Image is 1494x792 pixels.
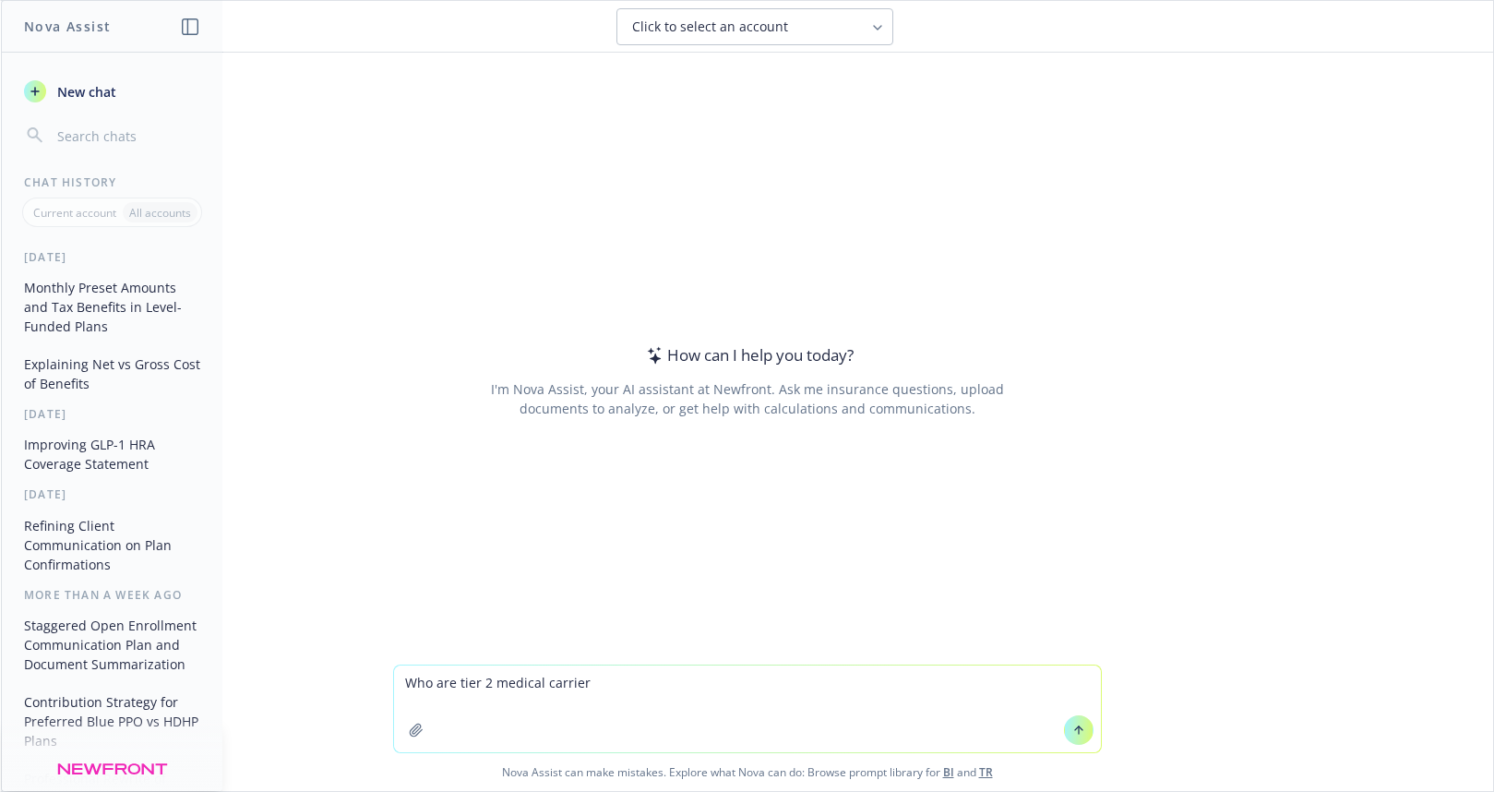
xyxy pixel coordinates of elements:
[17,429,208,479] button: Improving GLP-1 HRA Coverage Statement
[2,406,222,422] div: [DATE]
[33,205,116,221] p: Current account
[17,610,208,679] button: Staggered Open Enrollment Communication Plan and Document Summarization
[54,123,200,149] input: Search chats
[129,205,191,221] p: All accounts
[24,17,111,36] h1: Nova Assist
[17,75,208,108] button: New chat
[2,174,222,190] div: Chat History
[943,764,954,780] a: BI
[632,18,788,36] span: Click to select an account
[17,687,208,756] button: Contribution Strategy for Preferred Blue PPO vs HDHP Plans
[616,8,893,45] button: Click to select an account
[2,587,222,603] div: More than a week ago
[487,379,1007,418] div: I'm Nova Assist, your AI assistant at Newfront. Ask me insurance questions, upload documents to a...
[17,272,208,342] button: Monthly Preset Amounts and Tax Benefits in Level-Funded Plans
[2,249,222,265] div: [DATE]
[17,510,208,580] button: Refining Client Communication on Plan Confirmations
[8,753,1486,791] span: Nova Assist can make mistakes. Explore what Nova can do: Browse prompt library for and
[641,343,854,367] div: How can I help you today?
[394,666,1101,752] textarea: Who are tier 2 medical [PERSON_NAME]
[979,764,993,780] a: TR
[17,349,208,399] button: Explaining Net vs Gross Cost of Benefits
[54,82,116,102] span: New chat
[2,486,222,502] div: [DATE]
